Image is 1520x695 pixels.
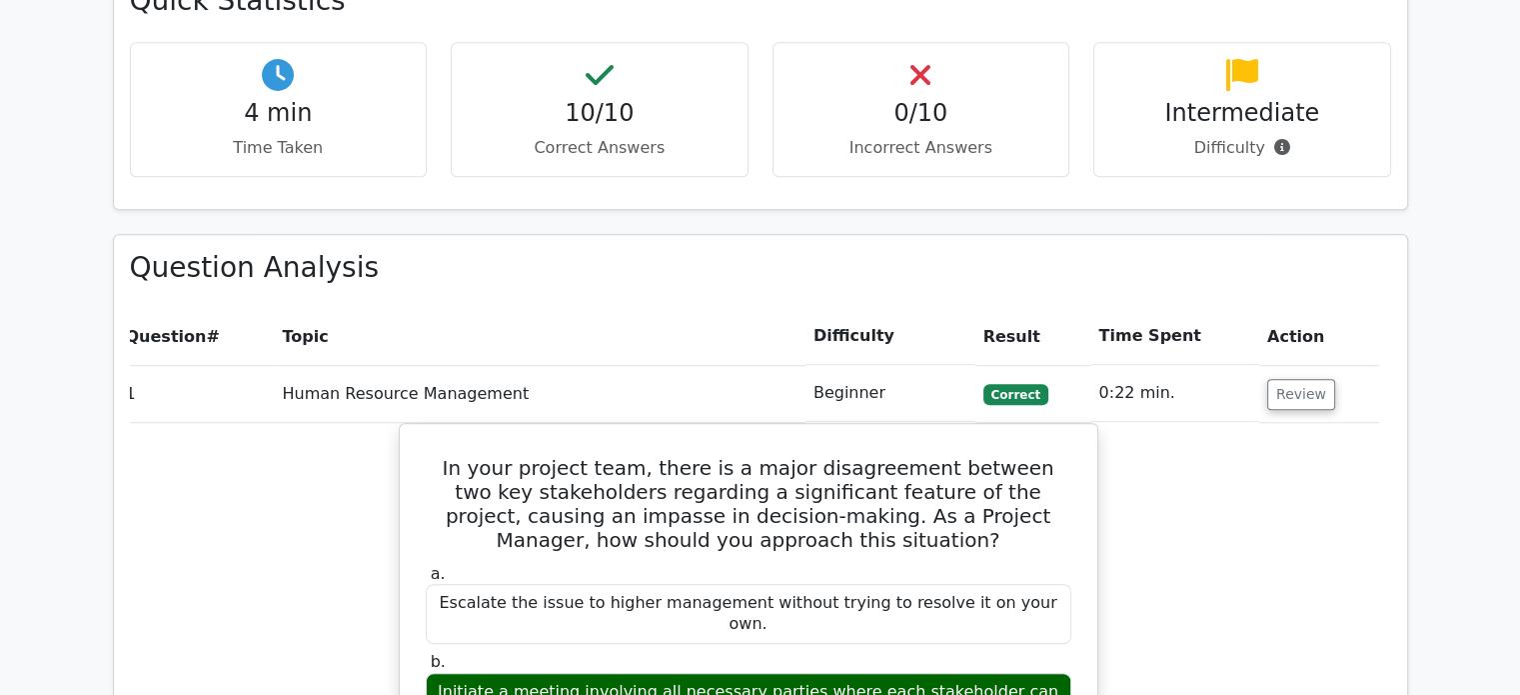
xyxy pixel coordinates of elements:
h4: 4 min [147,99,411,128]
th: Difficulty [805,308,975,365]
h4: 10/10 [468,99,732,128]
p: Time Taken [147,136,411,160]
th: Time Spent [1090,308,1258,365]
td: 1 [118,365,275,422]
p: Correct Answers [468,136,732,160]
th: Topic [274,308,804,365]
span: Correct [983,384,1048,404]
button: Review [1267,379,1335,410]
p: Incorrect Answers [789,136,1053,160]
td: 0:22 min. [1090,365,1258,422]
span: a. [431,564,446,583]
td: Beginner [805,365,975,422]
th: # [118,308,275,365]
div: Escalate the issue to higher management without trying to resolve it on your own. [426,584,1071,644]
h4: Intermediate [1110,99,1374,128]
h3: Question Analysis [130,251,1391,285]
h4: 0/10 [789,99,1053,128]
p: Difficulty [1110,136,1374,160]
th: Action [1259,308,1379,365]
span: Question [126,327,207,346]
span: b. [431,652,446,671]
th: Result [975,308,1091,365]
td: Human Resource Management [274,365,804,422]
h5: In your project team, there is a major disagreement between two key stakeholders regarding a sign... [424,456,1073,552]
